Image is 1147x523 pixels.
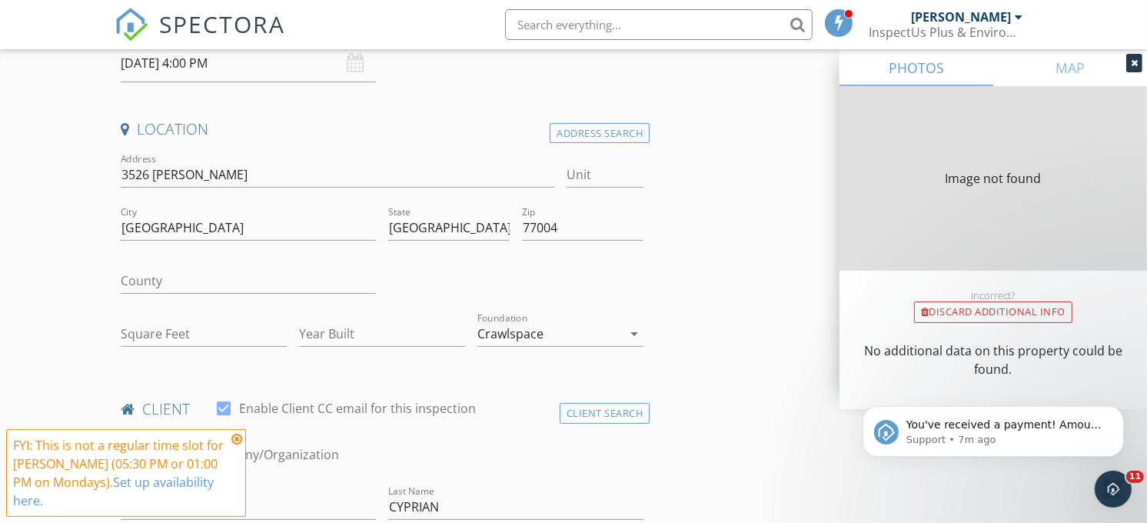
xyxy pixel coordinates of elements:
span: You've received a payment! Amount $4324.25 Fee $119.22 Net $4205.03 Transaction # pi_3SCmAZK7snlD... [67,45,264,225]
p: Message from Support, sent 7m ago [67,59,265,73]
iframe: Intercom notifications message [839,374,1147,481]
a: PHOTOS [839,49,993,86]
div: [PERSON_NAME] [911,9,1011,25]
i: arrow_drop_down [625,325,643,343]
a: SPECTORA [115,21,285,53]
div: Client Search [560,403,650,424]
a: Set up availability here. [13,474,214,509]
div: Crawlspace [477,327,544,341]
span: SPECTORA [159,8,285,40]
div: FYI: This is not a regular time slot for [PERSON_NAME] (05:30 PM or 01:00 PM on Mondays). [13,436,227,510]
h4: Location [121,119,643,139]
div: Incorrect? [839,289,1147,301]
iframe: Intercom live chat [1095,471,1132,508]
img: The Best Home Inspection Software - Spectora [115,8,148,42]
input: Search everything... [505,9,813,40]
div: Address Search [550,123,650,144]
div: Discard Additional info [914,301,1072,323]
span: 11 [1126,471,1144,483]
input: Select date [121,45,376,82]
h4: client [121,399,643,419]
div: InspectUs Plus & Environmental, LLC [869,25,1022,40]
p: No additional data on this property could be found. [858,341,1129,378]
label: Enable Client CC email for this inspection [239,401,476,416]
a: MAP [993,49,1147,86]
